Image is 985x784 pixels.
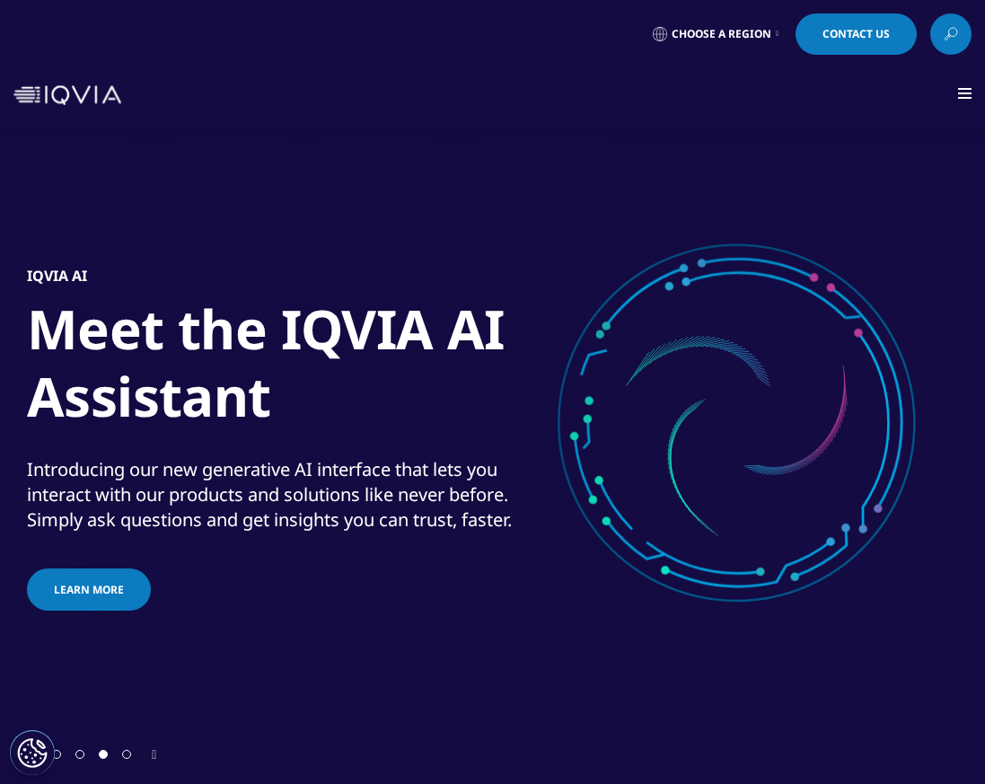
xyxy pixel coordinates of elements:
[75,750,84,759] span: Go to slide 2
[27,457,552,533] div: Introducing our new generative AI interface that lets you interact with our products and solution...
[10,730,55,775] button: Cookie 設定
[52,750,61,759] span: Go to slide 1
[27,267,87,285] h5: IQVIA AI
[99,750,108,759] span: Go to slide 3
[27,295,700,441] h1: Meet the IQVIA AI Assistant
[822,29,890,40] span: Contact Us
[54,582,124,597] span: Learn more
[13,85,121,105] img: IQVIA Healthcare Information Technology and Pharma Clinical Research Company
[796,13,917,55] a: Contact Us
[152,745,156,762] div: Next slide
[672,27,771,41] span: Choose a Region
[27,135,958,745] div: 3 / 4
[27,568,151,611] a: Learn more
[122,750,131,759] span: Go to slide 4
